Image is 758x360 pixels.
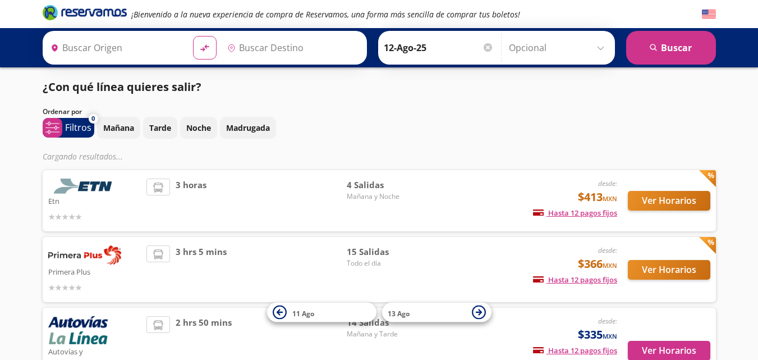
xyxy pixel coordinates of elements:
p: Filtros [65,121,91,134]
span: 15 Salidas [347,245,425,258]
span: 0 [91,114,95,124]
small: MXN [603,261,617,270]
p: Noche [186,122,211,134]
em: ¡Bienvenido a la nueva experiencia de compra de Reservamos, una forma más sencilla de comprar tus... [131,9,520,20]
button: Ver Horarios [628,191,710,211]
a: Brand Logo [43,4,127,24]
p: Ordenar por [43,107,82,117]
span: 4 Salidas [347,179,425,192]
em: Cargando resultados ... [43,151,123,162]
small: MXN [603,194,617,203]
span: 14 Salidas [347,316,425,329]
p: Primera Plus [48,265,141,278]
em: desde: [598,245,617,255]
button: Mañana [97,117,140,139]
p: ¿Con qué línea quieres salir? [43,79,201,95]
p: Mañana [103,122,134,134]
input: Buscar Destino [223,34,361,62]
span: Todo el día [347,258,425,268]
span: Mañana y Noche [347,192,425,202]
span: 13 Ago [388,308,410,318]
span: $335 [578,326,617,343]
small: MXN [603,332,617,340]
button: Madrugada [220,117,276,139]
span: Hasta 12 pagos fijos [533,275,617,285]
button: Tarde [143,117,177,139]
button: Ver Horarios [628,260,710,280]
p: Madrugada [226,122,270,134]
span: 3 hrs 5 mins [176,245,227,294]
button: 0Filtros [43,118,94,138]
p: Etn [48,194,141,207]
button: Buscar [626,31,716,65]
span: $413 [578,189,617,206]
em: desde: [598,179,617,188]
input: Opcional [509,34,609,62]
span: 3 horas [176,179,206,223]
button: English [702,7,716,21]
span: 11 Ago [292,308,314,318]
img: Autovías y La Línea [48,316,108,344]
em: desde: [598,316,617,326]
span: Mañana y Tarde [347,329,425,339]
img: Etn [48,179,121,194]
i: Brand Logo [43,4,127,21]
span: Hasta 12 pagos fijos [533,208,617,218]
img: Primera Plus [48,245,121,265]
input: Elegir Fecha [384,34,494,62]
button: 13 Ago [382,303,491,322]
span: Hasta 12 pagos fijos [533,345,617,356]
p: Tarde [149,122,171,134]
input: Buscar Origen [46,34,184,62]
span: $366 [578,256,617,272]
button: 11 Ago [267,303,376,322]
button: Noche [180,117,217,139]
